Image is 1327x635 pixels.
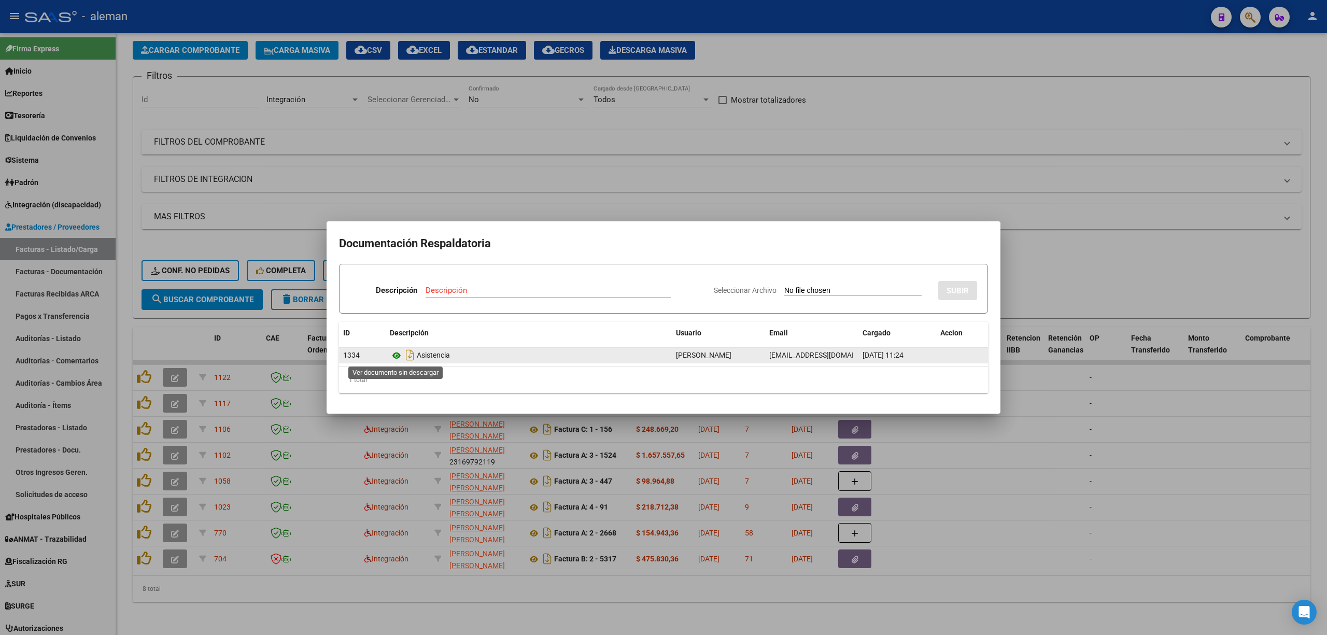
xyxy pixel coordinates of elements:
[672,322,765,344] datatable-header-cell: Usuario
[390,347,668,363] div: Asistencia
[390,329,429,337] span: Descripción
[339,322,386,344] datatable-header-cell: ID
[376,285,417,297] p: Descripción
[769,329,788,337] span: Email
[938,281,977,300] button: SUBIR
[676,351,731,359] span: [PERSON_NAME]
[343,351,360,359] span: 1334
[343,329,350,337] span: ID
[765,322,858,344] datatable-header-cell: Email
[858,322,936,344] datatable-header-cell: Cargado
[769,351,884,359] span: [EMAIL_ADDRESS][DOMAIN_NAME]
[339,367,988,393] div: 1 total
[676,329,701,337] span: Usuario
[714,286,777,294] span: Seleccionar Archivo
[940,329,963,337] span: Accion
[863,329,891,337] span: Cargado
[339,234,988,253] h2: Documentación Respaldatoria
[863,351,904,359] span: [DATE] 11:24
[936,322,988,344] datatable-header-cell: Accion
[947,286,969,295] span: SUBIR
[386,322,672,344] datatable-header-cell: Descripción
[403,347,417,363] i: Descargar documento
[1292,600,1317,625] div: Open Intercom Messenger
